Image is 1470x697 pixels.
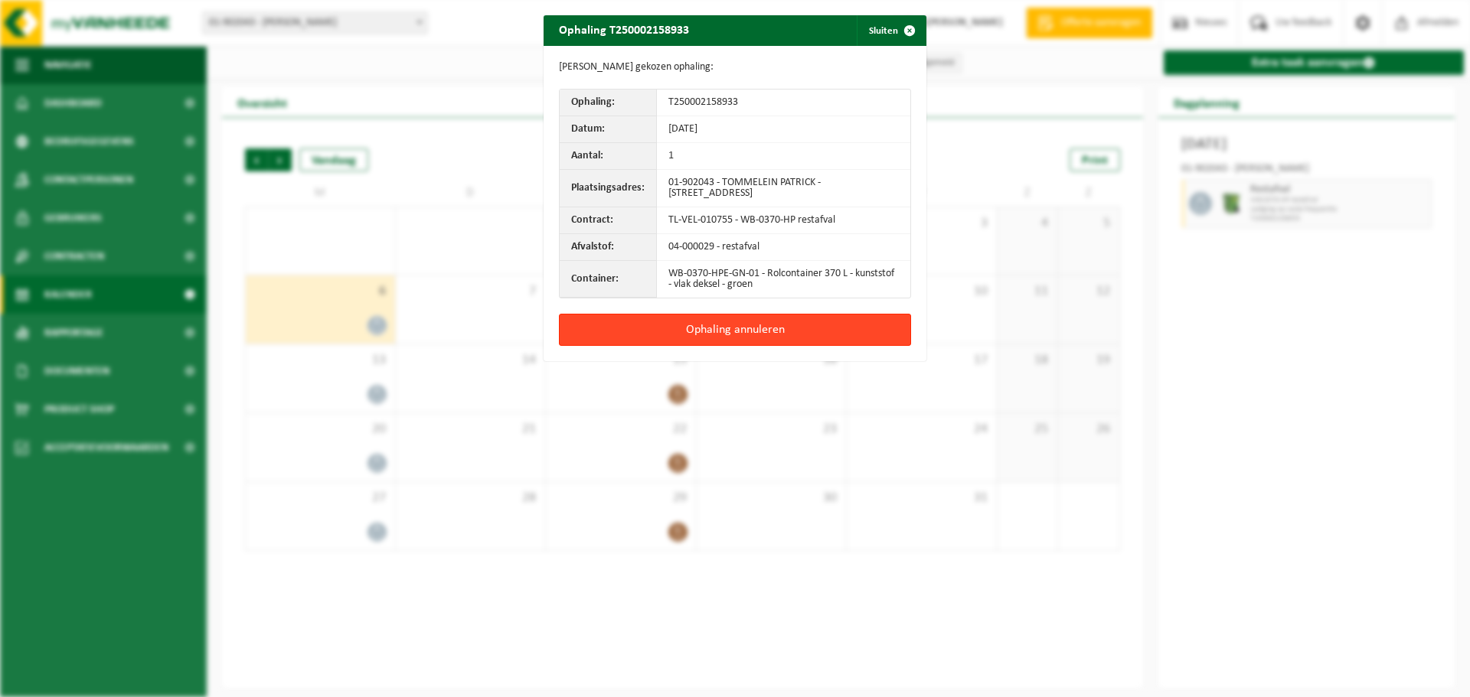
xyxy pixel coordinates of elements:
[560,116,657,143] th: Datum:
[657,143,910,170] td: 1
[560,207,657,234] th: Contract:
[560,234,657,261] th: Afvalstof:
[657,207,910,234] td: TL-VEL-010755 - WB-0370-HP restafval
[560,143,657,170] th: Aantal:
[857,15,925,46] button: Sluiten
[657,261,910,298] td: WB-0370-HPE-GN-01 - Rolcontainer 370 L - kunststof - vlak deksel - groen
[559,61,911,73] p: [PERSON_NAME] gekozen ophaling:
[657,170,910,207] td: 01-902043 - TOMMELEIN PATRICK - [STREET_ADDRESS]
[544,15,704,44] h2: Ophaling T250002158933
[657,90,910,116] td: T250002158933
[559,314,911,346] button: Ophaling annuleren
[560,90,657,116] th: Ophaling:
[657,234,910,261] td: 04-000029 - restafval
[560,170,657,207] th: Plaatsingsadres:
[560,261,657,298] th: Container:
[657,116,910,143] td: [DATE]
